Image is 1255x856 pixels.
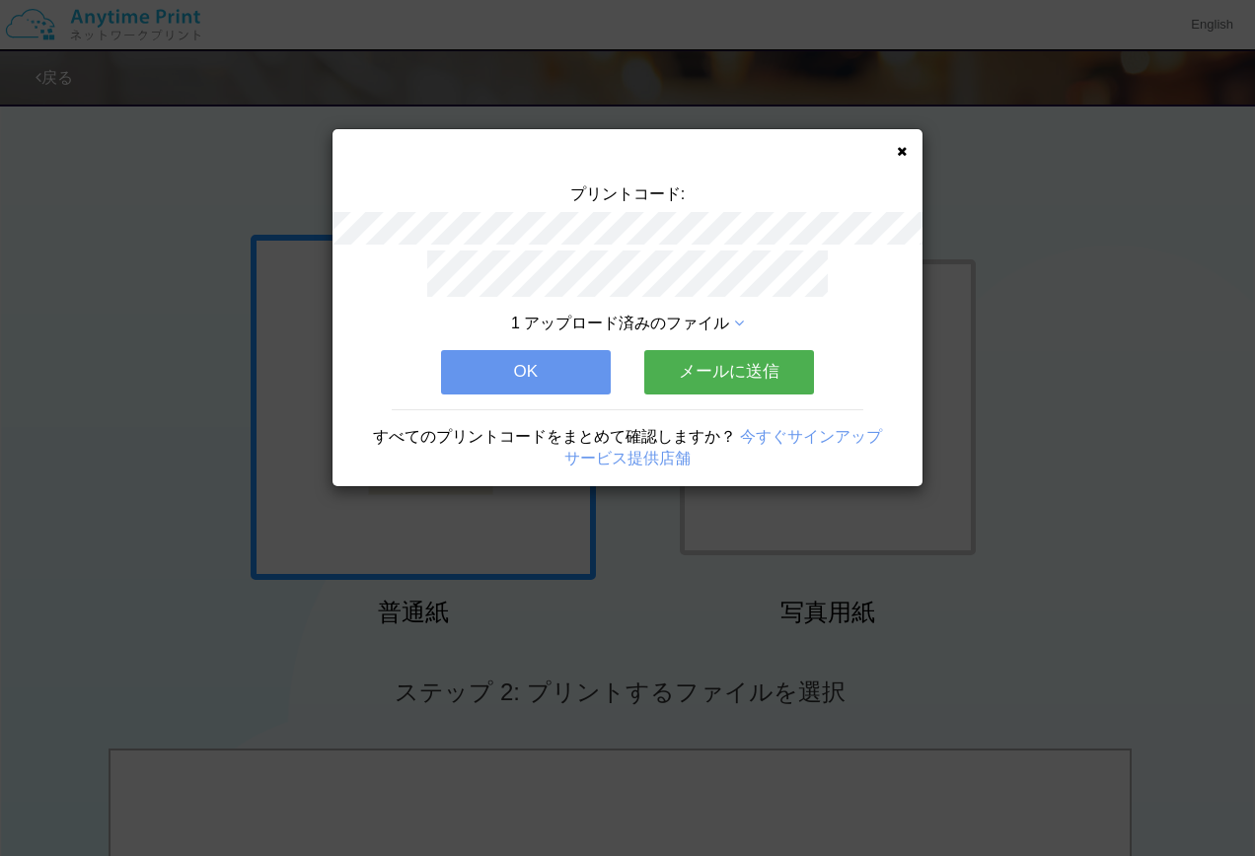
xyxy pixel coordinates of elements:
button: OK [441,350,611,393]
span: すべてのプリントコードをまとめて確認しますか？ [373,428,736,445]
span: プリントコード: [570,185,685,202]
a: サービス提供店舗 [564,450,691,466]
span: 1 アップロード済みのファイル [511,315,729,331]
button: メールに送信 [644,350,814,393]
a: 今すぐサインアップ [740,428,882,445]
